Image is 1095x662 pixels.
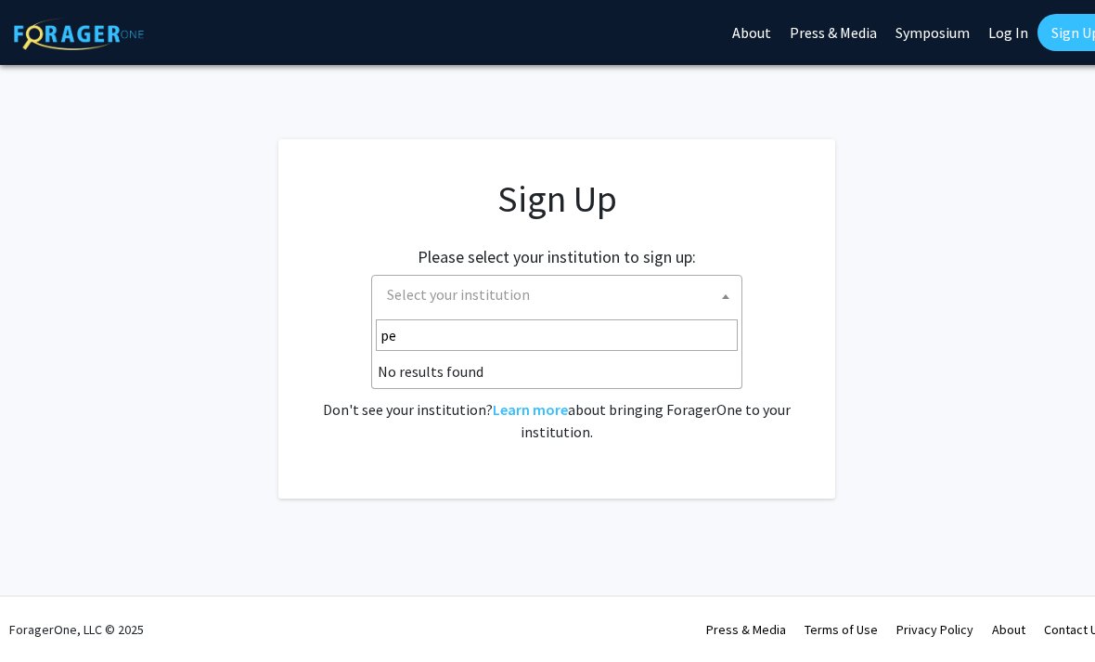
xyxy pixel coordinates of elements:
span: Select your institution [387,285,530,304]
iframe: Chat [14,578,79,648]
span: Select your institution [380,276,741,314]
a: Press & Media [706,621,786,638]
a: Terms of Use [805,621,878,638]
input: Search [376,319,738,351]
a: Privacy Policy [896,621,973,638]
a: About [992,621,1025,638]
h1: Sign Up [316,176,798,221]
div: ForagerOne, LLC © 2025 [9,597,144,662]
div: Already have an account? . Don't see your institution? about bringing ForagerOne to your institut... [316,354,798,443]
a: Learn more about bringing ForagerOne to your institution [493,400,568,419]
li: No results found [372,355,741,388]
span: Select your institution [371,275,742,317]
h2: Please select your institution to sign up: [418,247,696,267]
img: ForagerOne Logo [14,18,144,50]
